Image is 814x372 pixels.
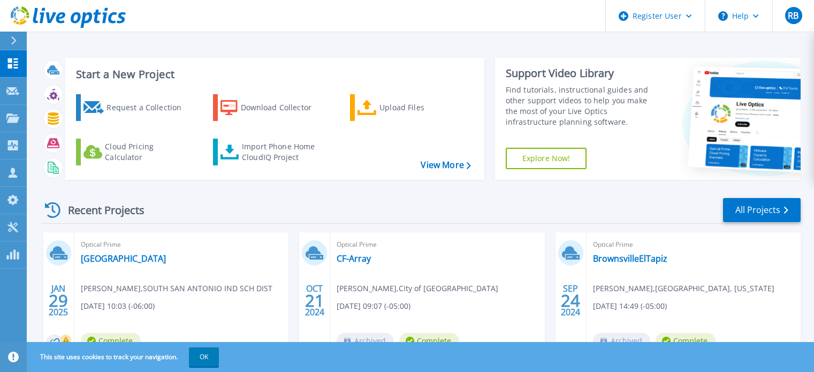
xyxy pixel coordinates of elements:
a: Request a Collection [76,94,195,121]
span: [DATE] 10:03 (-06:00) [81,300,155,312]
a: Explore Now! [506,148,587,169]
div: Upload Files [379,97,465,118]
a: Upload Files [350,94,469,121]
div: Find tutorials, instructional guides and other support videos to help you make the most of your L... [506,85,659,127]
span: 21 [305,296,324,305]
span: 24 [561,296,580,305]
span: [PERSON_NAME] , [GEOGRAPHIC_DATA], [US_STATE] [593,283,774,294]
span: Archived [593,333,650,349]
div: OCT 2024 [305,281,325,320]
span: Archived [337,333,394,349]
span: This site uses cookies to track your navigation. [29,347,219,367]
span: Complete [656,333,716,349]
div: Recent Projects [41,197,159,223]
a: View More [421,160,470,170]
span: [PERSON_NAME] , SOUTH SAN ANTONIO IND SCH DIST [81,283,272,294]
span: RB [788,11,798,20]
span: Complete [399,333,459,349]
div: Cloud Pricing Calculator [105,141,191,163]
div: Import Phone Home CloudIQ Project [242,141,325,163]
span: Optical Prime [337,239,538,250]
span: [DATE] 09:07 (-05:00) [337,300,410,312]
span: [PERSON_NAME] , City of [GEOGRAPHIC_DATA] [337,283,498,294]
span: 29 [49,296,68,305]
h3: Start a New Project [76,69,470,80]
div: Support Video Library [506,66,659,80]
div: Download Collector [241,97,326,118]
span: Optical Prime [593,239,794,250]
a: Download Collector [213,94,332,121]
div: JAN 2025 [48,281,69,320]
span: [DATE] 14:49 (-05:00) [593,300,667,312]
a: BrownsvilleElTapiz [593,253,667,264]
button: OK [189,347,219,367]
div: SEP 2024 [560,281,581,320]
div: Request a Collection [106,97,192,118]
span: Complete [81,333,141,349]
a: Cloud Pricing Calculator [76,139,195,165]
a: All Projects [723,198,801,222]
a: [GEOGRAPHIC_DATA] [81,253,166,264]
a: CF-Array [337,253,371,264]
span: Optical Prime [81,239,282,250]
